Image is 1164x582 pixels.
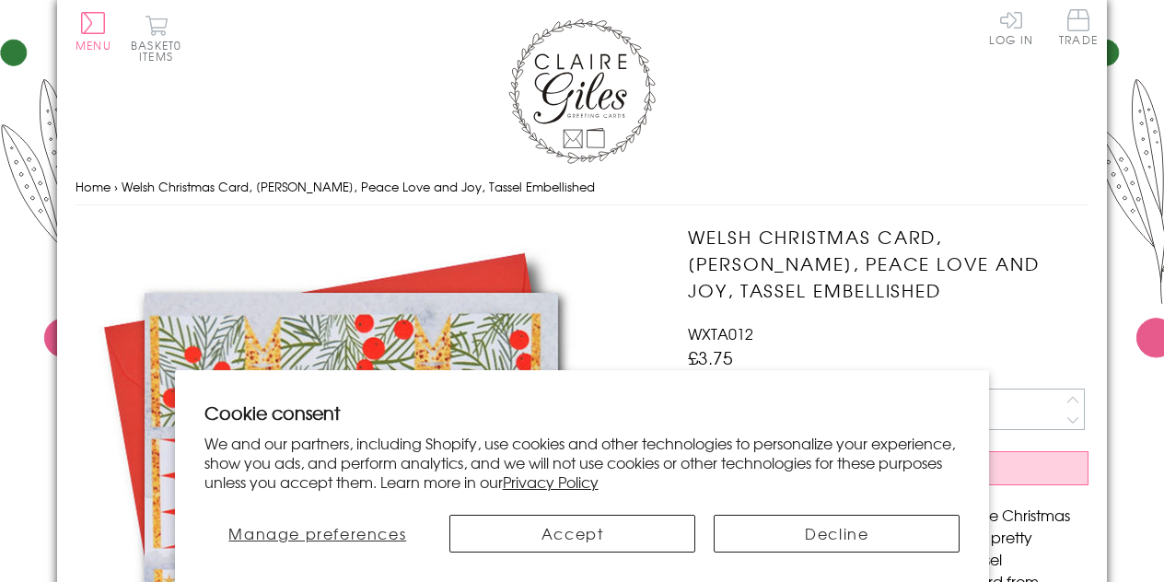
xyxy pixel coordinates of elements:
button: Accept [449,515,695,553]
button: Decline [714,515,960,553]
span: Welsh Christmas Card, [PERSON_NAME], Peace Love and Joy, Tassel Embellished [122,178,595,195]
span: Menu [76,37,111,53]
span: › [114,178,118,195]
span: WXTA012 [688,322,753,344]
img: Claire Giles Greetings Cards [508,18,656,164]
a: Trade [1059,9,1098,49]
nav: breadcrumbs [76,169,1088,206]
h1: Welsh Christmas Card, [PERSON_NAME], Peace Love and Joy, Tassel Embellished [688,224,1088,303]
a: Privacy Policy [503,471,599,493]
span: Trade [1059,9,1098,45]
span: £3.75 [688,344,733,370]
span: 0 items [139,37,181,64]
button: Menu [76,12,111,51]
button: Basket0 items [131,15,181,62]
span: Manage preferences [228,522,406,544]
h2: Cookie consent [204,400,960,425]
a: Home [76,178,111,195]
a: Log In [989,9,1033,45]
button: Manage preferences [204,515,431,553]
p: We and our partners, including Shopify, use cookies and other technologies to personalize your ex... [204,434,960,491]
